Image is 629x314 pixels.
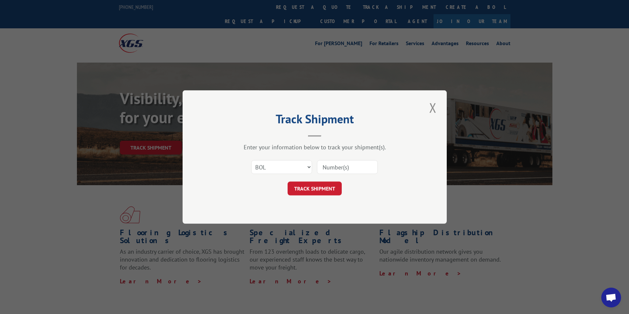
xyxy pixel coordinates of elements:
[216,143,414,151] div: Enter your information below to track your shipment(s).
[427,99,438,117] button: Close modal
[288,182,342,195] button: TRACK SHIPMENT
[317,160,378,174] input: Number(s)
[601,288,621,307] a: Open chat
[216,114,414,127] h2: Track Shipment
